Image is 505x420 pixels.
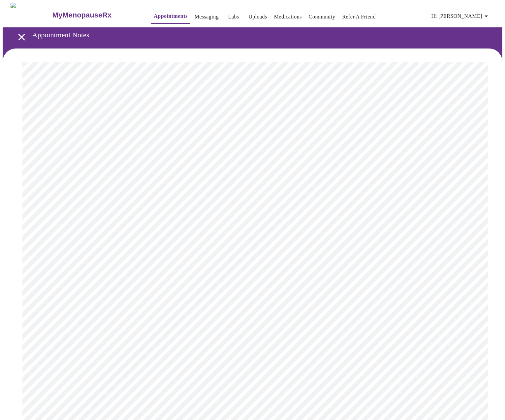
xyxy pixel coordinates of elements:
[223,10,244,23] button: Labs
[228,12,239,21] a: Labs
[12,27,31,47] button: open drawer
[154,12,187,21] a: Appointments
[32,31,468,39] h3: Appointment Notes
[195,12,219,21] a: Messaging
[52,11,112,19] h3: MyMenopauseRx
[51,4,138,27] a: MyMenopauseRx
[151,10,190,24] button: Appointments
[248,12,267,21] a: Uploads
[274,12,302,21] a: Medications
[11,3,51,27] img: MyMenopauseRx Logo
[429,10,493,23] button: Hi [PERSON_NAME]
[431,12,490,21] span: Hi [PERSON_NAME]
[192,10,221,23] button: Messaging
[309,12,335,21] a: Community
[246,10,270,23] button: Uploads
[271,10,304,23] button: Medications
[342,12,376,21] a: Refer a Friend
[306,10,338,23] button: Community
[339,10,378,23] button: Refer a Friend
